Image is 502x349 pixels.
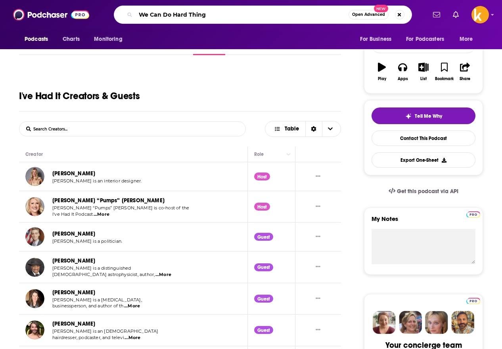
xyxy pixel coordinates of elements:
span: ...More [124,303,140,309]
span: ...More [94,211,109,218]
img: Sydney Profile [373,311,396,334]
span: Podcasts [25,34,48,45]
button: List [413,58,434,86]
div: Guest [254,295,274,303]
button: Open AdvancedNew [349,10,389,19]
span: [PERSON_NAME] is an [DEMOGRAPHIC_DATA] [52,328,159,334]
img: Jennifer Welch [25,167,44,186]
button: open menu [401,32,456,47]
img: Podchaser - Follow, Share and Rate Podcasts [13,7,89,22]
img: Podchaser Pro [466,298,480,304]
div: Bookmark [435,77,454,81]
button: Show More Button [312,203,324,211]
a: [PERSON_NAME] [52,230,95,237]
div: Play [378,77,386,81]
span: More [460,34,473,45]
span: Monitoring [94,34,122,45]
img: Jules Profile [425,311,448,334]
div: List [420,77,427,81]
button: Show More Button [312,263,324,271]
a: Pro website [466,297,480,304]
span: For Business [360,34,391,45]
span: [DEMOGRAPHIC_DATA] astrophysicist, author, [52,272,155,277]
span: [PERSON_NAME] is a distinguished [52,265,131,271]
button: Show More Button [312,173,324,181]
span: Tell Me Why [415,113,442,119]
span: For Podcasters [406,34,444,45]
img: Neil deGrasse Tyson [25,258,44,277]
button: Show profile menu [471,6,489,23]
a: Show notifications dropdown [430,8,443,21]
span: [PERSON_NAME] “Pumps” [PERSON_NAME] is co-host of the [52,205,189,211]
img: Barbara Profile [399,311,422,334]
div: Host [254,173,270,180]
span: [PERSON_NAME] is a politician. [52,238,122,244]
button: Choose View [265,121,341,137]
button: Show More Button [312,295,324,303]
a: [PERSON_NAME] [52,257,95,264]
span: Get this podcast via API [397,188,458,195]
button: open menu [354,32,401,47]
a: Contact This Podcast [372,130,475,146]
div: Host [254,203,270,211]
button: Share [455,58,475,86]
button: open menu [88,32,132,47]
div: Guest [254,233,274,241]
a: Get this podcast via API [382,182,465,201]
img: Podchaser Pro [466,211,480,218]
img: tell me why sparkle [405,113,412,119]
img: Angie “Pumps” Sullivan [25,197,44,216]
span: hairdresser, podcaster, and televi [52,335,124,340]
span: Charts [63,34,80,45]
button: open menu [454,32,483,47]
img: Mary Trump [25,289,44,308]
a: [PERSON_NAME] [52,170,95,177]
div: Search podcasts, credits, & more... [114,6,412,24]
div: Share [460,77,470,81]
button: tell me why sparkleTell Me Why [372,107,475,124]
span: Logged in as sshawan [471,6,489,23]
div: Guest [254,263,274,271]
h1: I've Had It Creators & Guests [19,90,140,102]
img: Jonathan Van Ness [25,320,44,339]
a: Pro website [466,210,480,218]
div: Guest [254,326,274,334]
div: Apps [398,77,408,81]
img: User Profile [471,6,489,23]
button: Export One-Sheet [372,152,475,168]
a: Charts [57,32,84,47]
span: ...More [125,335,140,341]
button: Play [372,58,392,86]
span: [PERSON_NAME] is a [MEDICAL_DATA], [52,297,142,303]
a: Show notifications dropdown [450,8,462,21]
img: Rahm Emanuel [25,227,44,246]
img: Jon Profile [451,311,474,334]
button: Bookmark [434,58,454,86]
div: Sort Direction [305,121,322,136]
button: Apps [392,58,413,86]
button: Column Actions [284,150,293,159]
span: Open Advanced [352,13,385,17]
span: [PERSON_NAME] is an interior designer. [52,178,142,184]
span: I've Had It Podcast [52,211,93,217]
div: Creator [25,150,43,159]
div: Role [254,150,265,159]
span: Table [285,126,299,132]
a: [PERSON_NAME] [52,320,95,327]
button: Show More Button [312,326,324,334]
button: open menu [19,32,58,47]
span: ...More [155,272,171,278]
label: My Notes [372,215,475,229]
a: [PERSON_NAME] “Pumps” [PERSON_NAME] [52,197,165,204]
a: [PERSON_NAME] [52,289,95,296]
button: Show More Button [312,233,324,241]
span: businessperson, and author of th [52,303,123,309]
